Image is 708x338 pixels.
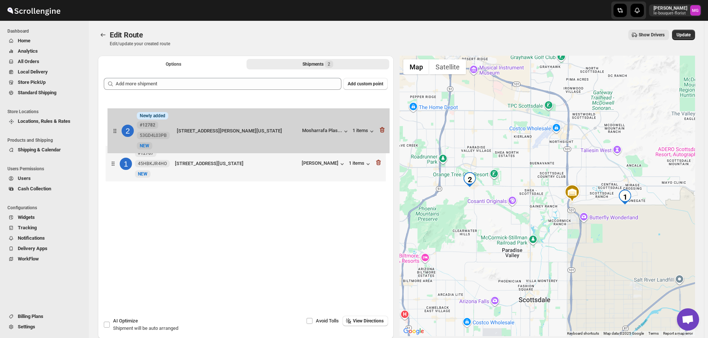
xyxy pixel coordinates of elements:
a: Open this area in Google Maps (opens a new window) [401,326,426,336]
button: Settings [4,322,85,332]
button: Widgets [4,212,85,223]
span: Standard Shipping [18,90,56,95]
span: Edit Route [110,30,143,39]
p: Edit/update your created route [110,41,170,47]
span: Local Delivery [18,69,48,75]
span: Notifications [18,235,45,241]
span: Update [676,32,691,38]
span: View Directions [353,318,384,324]
span: Configurations [7,205,85,211]
span: 2 [328,61,330,67]
button: View Directions [343,316,388,326]
div: Selected Shipments [98,72,394,296]
button: Routes [98,30,108,40]
button: Keyboard shortcuts [567,331,599,336]
button: Add custom point [343,78,388,90]
button: Map camera controls [676,312,691,327]
span: Dashboard [7,28,85,34]
span: Tracking [18,225,37,230]
span: Shipment will be auto arranged [113,325,178,331]
button: Show street map [403,59,429,74]
button: Show Drivers [628,30,669,40]
button: Users [4,173,85,184]
button: Notifications [4,233,85,243]
span: AI Optimize [113,318,138,324]
button: All Route Options [102,59,245,69]
button: Locations, Rules & Rates [4,116,85,127]
img: ScrollEngine [6,1,62,20]
span: Users [18,175,31,181]
span: Cash Collection [18,186,51,191]
button: Cash Collection [4,184,85,194]
button: Home [4,36,85,46]
button: Tracking [4,223,85,233]
span: All Orders [18,59,39,64]
span: Map data ©2025 Google [603,331,644,335]
div: 2 [462,172,477,187]
span: Store PickUp [18,79,46,85]
span: Products and Shipping [7,137,85,143]
button: Shipping & Calendar [4,145,85,155]
span: Add custom point [348,81,383,87]
a: Terms (opens in new tab) [648,331,659,335]
button: Selected Shipments [247,59,389,69]
input: Add more shipment [116,78,341,90]
span: WorkFlow [18,256,39,262]
div: Open chat [677,308,699,331]
span: Show Drivers [639,32,665,38]
span: Locations, Rules & Rates [18,118,70,124]
button: WorkFlow [4,254,85,264]
button: Billing Plans [4,311,85,322]
img: Google [401,326,426,336]
span: Options [166,61,181,67]
span: Billing Plans [18,314,43,319]
div: Shipments [302,60,333,68]
button: Show satellite imagery [429,59,466,74]
button: Analytics [4,46,85,56]
span: Settings [18,324,35,329]
span: Analytics [18,48,38,54]
button: Delivery Apps [4,243,85,254]
span: Widgets [18,214,35,220]
button: All Orders [4,56,85,67]
button: User menu [649,4,701,16]
a: Report a map error [663,331,693,335]
button: Update [672,30,695,40]
span: Users Permissions [7,166,85,172]
span: Avoid Tolls [316,318,339,324]
span: Store Locations [7,109,85,115]
p: [PERSON_NAME] [654,5,687,11]
div: 1 [618,190,632,204]
span: Melody Gluth [690,5,701,16]
p: le-bouquet-florist [654,11,687,16]
span: Shipping & Calendar [18,147,61,152]
span: Home [18,38,30,43]
span: Delivery Apps [18,246,47,251]
text: MG [692,8,699,13]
